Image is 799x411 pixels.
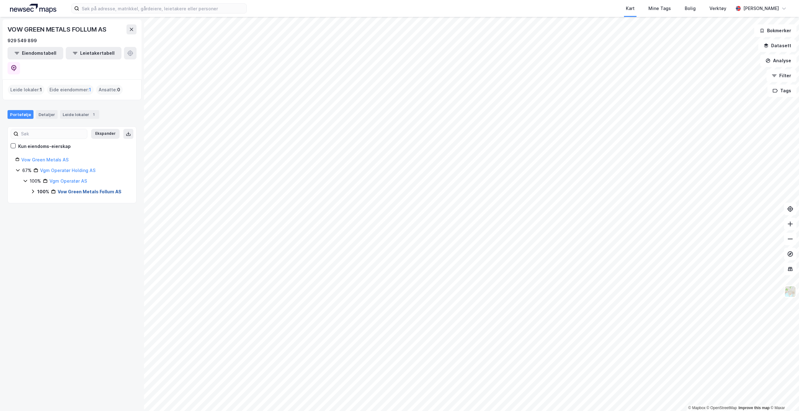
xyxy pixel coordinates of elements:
div: Kart [626,5,635,12]
a: Vgm Operatør Holding AS [40,168,95,173]
button: Ekspander [91,129,120,139]
button: Datasett [758,39,796,52]
div: 100% [30,177,41,185]
img: Z [784,286,796,297]
button: Filter [766,69,796,82]
div: 100% [37,188,49,195]
a: Vow Green Metals AS [21,157,69,162]
div: Verktøy [709,5,726,12]
button: Eiendomstabell [8,47,63,59]
a: OpenStreetMap [707,406,737,410]
div: Portefølje [8,110,34,119]
span: 1 [40,86,42,94]
div: Eide eiendommer : [47,85,94,95]
span: 0 [117,86,120,94]
div: Mine Tags [648,5,671,12]
img: logo.a4113a55bc3d86da70a041830d287a7e.svg [10,4,56,13]
iframe: Chat Widget [768,381,799,411]
div: Leide lokaler [60,110,99,119]
div: VOW GREEN METALS FOLLUM AS [8,24,108,34]
button: Leietakertabell [66,47,121,59]
button: Bokmerker [754,24,796,37]
a: Vgm Operatør AS [49,178,87,184]
div: Leide lokaler : [8,85,44,95]
div: 929 549 899 [8,37,37,44]
div: Detaljer [36,110,58,119]
div: 1 [90,111,97,118]
a: Vow Green Metals Follum AS [58,189,121,194]
div: [PERSON_NAME] [743,5,779,12]
div: Kontrollprogram for chat [768,381,799,411]
div: 67% [22,167,32,174]
button: Tags [767,84,796,97]
input: Søk på adresse, matrikkel, gårdeiere, leietakere eller personer [79,4,246,13]
a: Improve this map [739,406,770,410]
input: Søk [18,129,87,139]
div: Kun eiendoms-eierskap [18,143,71,150]
a: Mapbox [688,406,705,410]
button: Analyse [760,54,796,67]
div: Ansatte : [96,85,123,95]
span: 1 [89,86,91,94]
div: Bolig [685,5,696,12]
